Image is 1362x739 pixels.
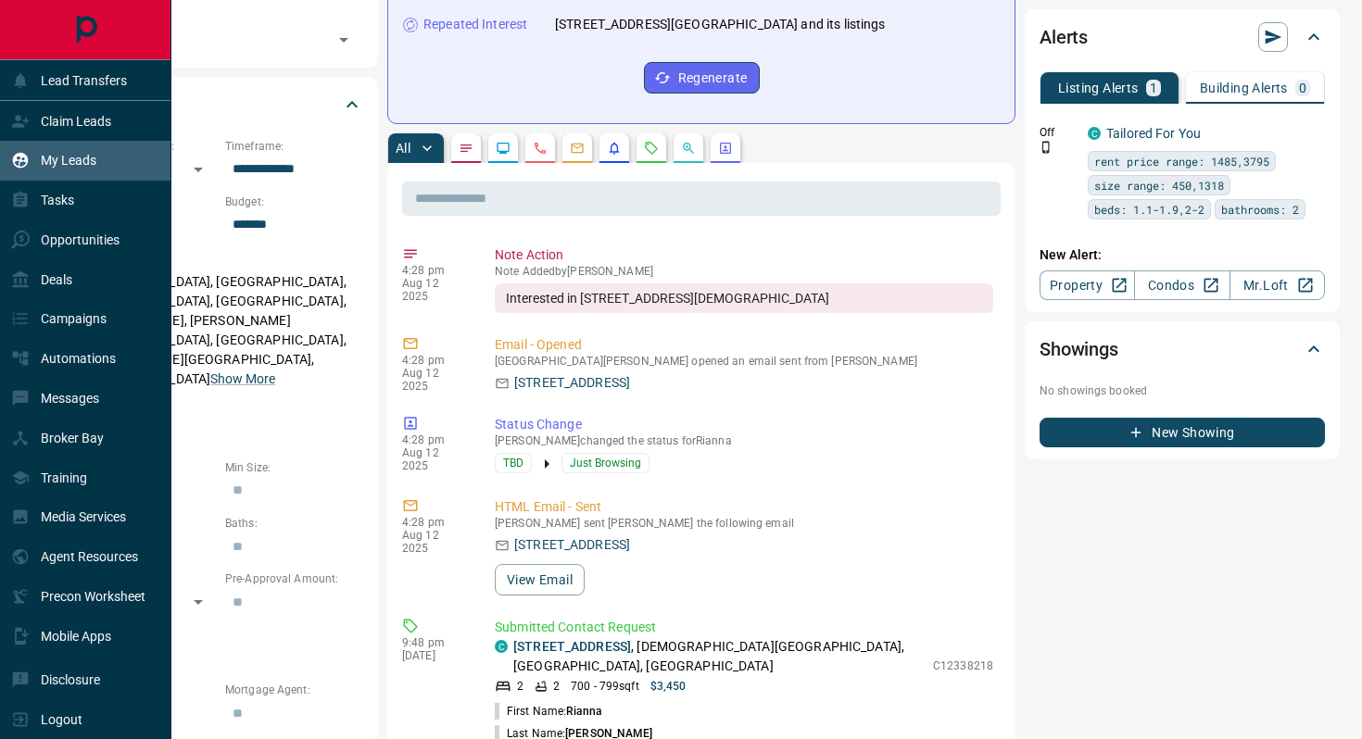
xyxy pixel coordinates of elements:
[225,138,363,155] p: Timeframe:
[495,640,508,653] div: condos.ca
[553,678,560,695] p: 2
[495,434,993,447] p: [PERSON_NAME] changed the status for Rianna
[1094,176,1224,194] span: size range: 450,1318
[396,142,410,155] p: All
[566,705,601,718] span: Rianna
[1040,270,1135,300] a: Property
[402,367,467,393] p: Aug 12 2025
[1150,81,1157,94] p: 1
[681,141,696,156] svg: Opportunities
[571,678,638,695] p: 700 - 799 sqft
[1058,81,1139,94] p: Listing Alerts
[513,637,924,676] p: , [DEMOGRAPHIC_DATA][GEOGRAPHIC_DATA], [GEOGRAPHIC_DATA], [GEOGRAPHIC_DATA]
[402,354,467,367] p: 4:28 pm
[495,618,993,637] p: Submitted Contact Request
[644,62,760,94] button: Regenerate
[495,564,585,595] button: View Email
[517,678,523,695] p: 2
[78,82,363,127] div: Criteria
[1040,382,1325,399] p: No showings booked
[495,517,993,530] p: [PERSON_NAME] sent [PERSON_NAME] the following email
[1040,22,1088,52] h2: Alerts
[210,369,275,389] button: Show More
[718,141,733,156] svg: Agent Actions
[459,141,473,156] svg: Notes
[1134,270,1230,300] a: Condos
[1221,200,1299,219] span: bathrooms: 2
[402,277,467,303] p: Aug 12 2025
[1040,124,1077,141] p: Off
[1040,15,1325,59] div: Alerts
[503,454,523,472] span: TBD
[644,141,659,156] svg: Requests
[570,141,585,156] svg: Emails
[650,678,687,695] p: $3,450
[533,141,548,156] svg: Calls
[570,454,641,472] span: Just Browsing
[78,250,363,267] p: Areas Searched:
[496,141,511,156] svg: Lead Browsing Activity
[1200,81,1288,94] p: Building Alerts
[402,649,467,662] p: [DATE]
[1230,270,1325,300] a: Mr.Loft
[555,15,886,34] p: [STREET_ADDRESS][GEOGRAPHIC_DATA] and its listings
[402,516,467,529] p: 4:28 pm
[1088,127,1101,140] div: condos.ca
[495,415,993,434] p: Status Change
[402,636,467,649] p: 9:48 pm
[514,373,630,393] p: [STREET_ADDRESS]
[1094,152,1269,170] span: rent price range: 1485,3795
[402,529,467,555] p: Aug 12 2025
[423,15,527,34] p: Repeated Interest
[1040,327,1325,371] div: Showings
[1040,245,1325,265] p: New Alert:
[402,433,467,446] p: 4:28 pm
[1040,334,1118,364] h2: Showings
[514,535,630,555] p: [STREET_ADDRESS]
[495,283,993,313] div: Interested in [STREET_ADDRESS][DEMOGRAPHIC_DATA]
[495,265,993,278] p: Note Added by [PERSON_NAME]
[225,570,363,587] p: Pre-Approval Amount:
[402,264,467,277] p: 4:28 pm
[78,626,363,643] p: Credit Score:
[225,459,363,476] p: Min Size:
[78,267,363,395] p: [GEOGRAPHIC_DATA], [GEOGRAPHIC_DATA], [GEOGRAPHIC_DATA], [GEOGRAPHIC_DATA], [PERSON_NAME], [PERSO...
[1040,418,1325,447] button: New Showing
[495,497,993,517] p: HTML Email - Sent
[225,515,363,532] p: Baths:
[1299,81,1306,94] p: 0
[495,335,993,355] p: Email - Opened
[78,404,363,420] p: Motivation:
[933,658,993,674] p: C12338218
[607,141,622,156] svg: Listing Alerts
[1094,200,1204,219] span: beds: 1.1-1.9,2-2
[513,639,631,654] a: [STREET_ADDRESS]
[402,446,467,472] p: Aug 12 2025
[495,355,993,368] p: [GEOGRAPHIC_DATA][PERSON_NAME] opened an email sent from [PERSON_NAME]
[225,194,363,210] p: Budget:
[495,703,601,720] p: First Name:
[331,27,357,53] button: Open
[225,682,363,698] p: Mortgage Agent:
[1040,141,1053,154] svg: Push Notification Only
[495,245,993,265] p: Note Action
[1106,126,1201,141] a: Tailored For You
